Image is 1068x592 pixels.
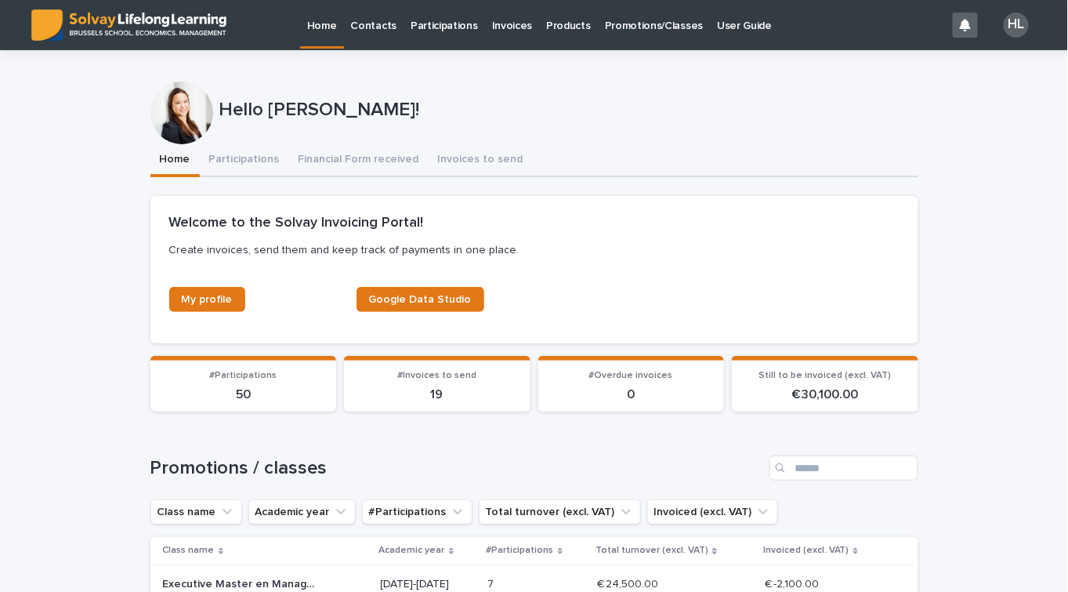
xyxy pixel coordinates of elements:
[1004,13,1029,38] div: HL
[769,456,918,481] input: Search
[209,371,277,380] span: #Participations
[219,99,912,122] p: Hello [PERSON_NAME]!
[169,287,245,312] a: My profile
[150,457,763,480] h1: Promotions / classes
[369,294,472,305] span: Google Data Studio
[647,499,778,525] button: Invoiced (excl. VAT)
[589,371,673,380] span: #Overdue invoices
[765,575,822,591] p: € -2,100.00
[150,144,200,177] button: Home
[381,578,476,591] p: [DATE]-[DATE]
[488,575,498,591] p: 7
[763,542,849,559] p: Invoiced (excl. VAT)
[182,294,233,305] span: My profile
[758,371,891,380] span: Still to be invoiced (excl. VAT)
[379,542,445,559] p: Academic year
[248,499,356,525] button: Academic year
[397,371,476,380] span: #Invoices to send
[487,542,554,559] p: #Participations
[150,499,242,525] button: Class name
[429,144,533,177] button: Invoices to send
[31,9,226,41] img: ED0IkcNQHGZZMpCVrDht
[597,575,661,591] p: € 24,500.00
[548,387,715,402] p: 0
[200,144,289,177] button: Participations
[353,387,521,402] p: 19
[479,499,641,525] button: Total turnover (excl. VAT)
[169,215,424,232] h2: Welcome to the Solvay Invoicing Portal!
[289,144,429,177] button: Financial Form received
[741,387,909,402] p: € 30,100.00
[163,575,323,591] p: Executive Master en Management des Institutions de Santé et de Soins - 2021-2022
[163,542,215,559] p: Class name
[169,243,893,257] p: Create invoices, send them and keep track of payments in one place.
[160,387,328,402] p: 50
[362,499,472,525] button: #Participations
[357,287,484,312] a: Google Data Studio
[596,542,708,559] p: Total turnover (excl. VAT)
